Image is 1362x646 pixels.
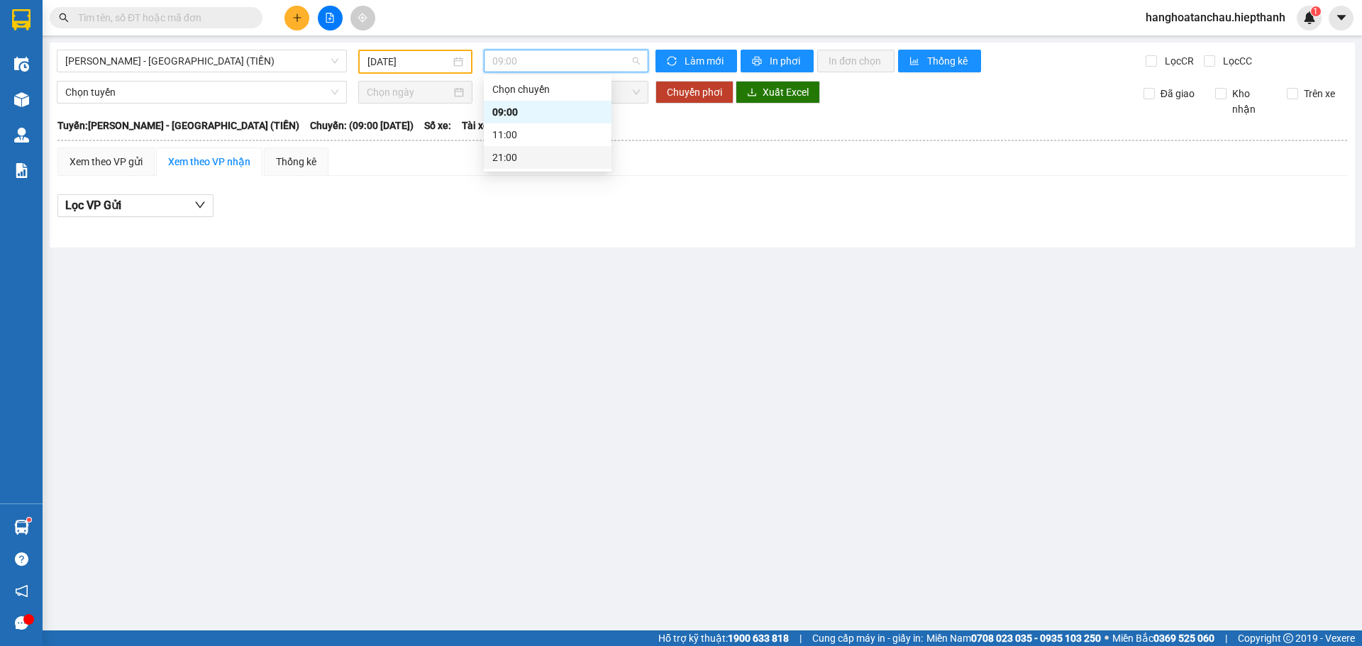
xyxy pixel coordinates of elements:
input: 14/09/2025 [367,54,450,69]
span: 09:00 [492,50,640,72]
span: Lọc VP Gửi [65,196,121,214]
span: Cung cấp máy in - giấy in: [812,630,923,646]
span: Miền Bắc [1112,630,1214,646]
span: Đã giao [1155,86,1200,101]
span: Làm mới [685,53,726,69]
span: sync [667,56,679,67]
sup: 1 [27,518,31,522]
button: In đơn chọn [817,50,895,72]
span: | [1225,630,1227,646]
button: bar-chartThống kê [898,50,981,72]
img: warehouse-icon [14,520,29,535]
div: Thống kê [276,154,316,169]
span: question-circle [15,552,28,566]
span: printer [752,56,764,67]
span: search [59,13,69,23]
span: Chọn tuyến [65,82,338,103]
img: warehouse-icon [14,128,29,143]
span: file-add [325,13,335,23]
button: printerIn phơi [741,50,814,72]
span: Hỗ trợ kỹ thuật: [658,630,789,646]
img: icon-new-feature [1303,11,1316,24]
span: aim [358,13,367,23]
div: Xem theo VP gửi [70,154,143,169]
span: Kho nhận [1227,86,1276,117]
span: Trên xe [1298,86,1341,101]
span: Thống kê [927,53,970,69]
span: 1 [1313,6,1318,16]
span: In phơi [770,53,802,69]
span: ⚪️ [1104,635,1109,641]
span: plus [292,13,302,23]
input: Tìm tên, số ĐT hoặc mã đơn [78,10,245,26]
button: Chuyển phơi [655,81,733,104]
strong: 0708 023 035 - 0935 103 250 [971,633,1101,644]
button: plus [284,6,309,30]
sup: 1 [1311,6,1321,16]
div: 21:00 [492,150,603,165]
span: | [799,630,802,646]
div: 11:00 [492,127,603,143]
div: Chọn chuyến [492,82,603,97]
span: hanghoatanchau.hiepthanh [1134,9,1297,26]
button: caret-down [1329,6,1353,30]
span: message [15,616,28,630]
span: Chuyến: (09:00 [DATE]) [310,118,414,133]
span: caret-down [1335,11,1348,24]
span: Lọc CC [1217,53,1254,69]
span: down [194,199,206,211]
button: syncLàm mới [655,50,737,72]
button: file-add [318,6,343,30]
img: logo-vxr [12,9,31,30]
div: 09:00 [492,104,603,120]
div: Xem theo VP nhận [168,154,250,169]
b: Tuyến: [PERSON_NAME] - [GEOGRAPHIC_DATA] (TIỀN) [57,120,299,131]
button: Lọc VP Gửi [57,194,214,217]
span: Số xe: [424,118,451,133]
span: Hồ Chí Minh - Tân Châu (TIỀN) [65,50,338,72]
strong: 1900 633 818 [728,633,789,644]
span: Lọc CR [1159,53,1196,69]
span: bar-chart [909,56,921,67]
button: aim [350,6,375,30]
img: warehouse-icon [14,92,29,107]
span: Tài xế: [462,118,492,133]
button: downloadXuất Excel [736,81,820,104]
img: warehouse-icon [14,57,29,72]
img: solution-icon [14,163,29,178]
span: copyright [1283,633,1293,643]
input: Chọn ngày [367,84,451,100]
div: Chọn chuyến [484,78,611,101]
span: notification [15,584,28,598]
strong: 0369 525 060 [1153,633,1214,644]
span: Miền Nam [926,630,1101,646]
